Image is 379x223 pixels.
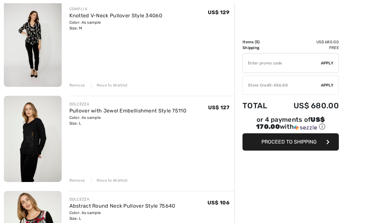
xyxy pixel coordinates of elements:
div: Color: As sample Size: L [69,210,175,221]
td: Shipping [242,45,277,51]
td: Total [242,95,277,117]
div: DOLCEZZA [69,101,187,107]
div: Color: As sample Size: M [69,20,163,31]
span: Apply [321,82,334,88]
a: Knotted V-Neck Pullover Style 34060 [69,12,163,19]
span: US$ 129 [208,9,229,15]
a: Abstract Round Neck Pullover Style 75640 [69,203,175,209]
span: US$ 170.00 [256,116,325,130]
button: Proceed to Shipping [242,133,339,151]
div: Move to Wishlist [91,178,128,183]
td: US$ 680.00 [277,95,339,117]
td: Free [277,45,339,51]
td: Items ( ) [242,39,277,45]
div: Remove [69,82,85,88]
div: Store Credit: 456.00 [243,82,321,88]
span: Apply [321,60,334,66]
div: COMPLI K [69,6,163,12]
div: Move to Wishlist [91,82,128,88]
span: 5 [256,40,258,44]
span: US$ 106 [207,200,229,206]
div: Color: As sample Size: L [69,115,187,126]
img: Knotted V-Neck Pullover Style 34060 [4,1,62,87]
div: or 4 payments ofUS$ 170.00withSezzle Click to learn more about Sezzle [242,117,339,133]
a: Pullover with Jewel Embellishment Style 75110 [69,108,187,114]
img: Pullover with Jewel Embellishment Style 75110 [4,96,62,182]
td: US$ 680.00 [277,39,339,45]
div: Remove [69,178,85,183]
div: DOLCEZZA [69,196,175,202]
span: US$ 127 [208,104,229,111]
span: Proceed to Shipping [261,139,317,145]
img: Sezzle [294,125,317,130]
input: Promo code [243,54,321,73]
div: or 4 payments of with [242,117,339,131]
